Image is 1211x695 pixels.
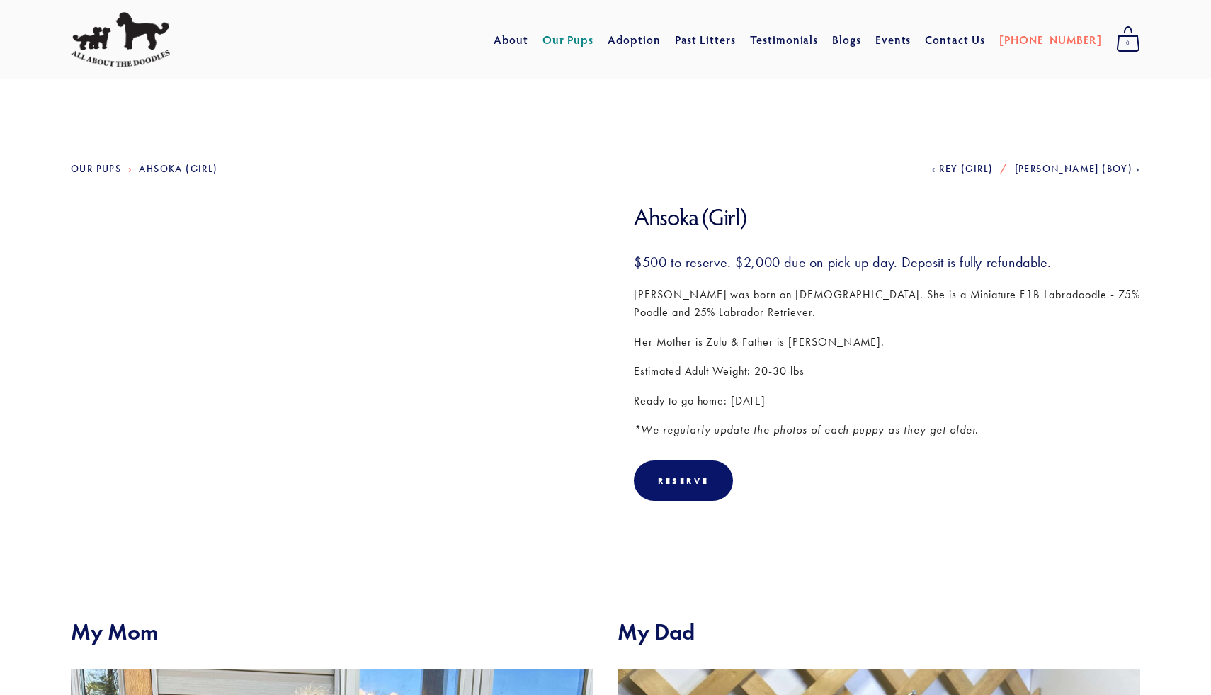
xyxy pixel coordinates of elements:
[71,163,121,175] a: Our Pups
[925,27,985,52] a: Contact Us
[634,392,1140,410] p: Ready to go home: [DATE]
[618,618,1140,645] h2: My Dad
[634,423,979,436] em: *We regularly update the photos of each puppy as they get older.
[1015,163,1140,175] a: [PERSON_NAME] (Boy)
[634,253,1140,271] h3: $500 to reserve. $2,000 due on pick up day. Deposit is fully refundable.
[494,27,528,52] a: About
[71,12,170,67] img: All About The Doodles
[634,333,1140,351] p: Her Mother is Zulu & Father is [PERSON_NAME].
[634,362,1140,380] p: Estimated Adult Weight: 20-30 lbs
[71,618,593,645] h2: My Mom
[1109,22,1147,57] a: 0 items in cart
[675,32,737,47] a: Past Litters
[139,163,217,175] a: Ahsoka (Girl)
[1015,163,1133,175] span: [PERSON_NAME] (Boy)
[634,286,1140,322] p: [PERSON_NAME] was born on [DEMOGRAPHIC_DATA]. She is a Miniature F1B Labradoodle - 75% Poodle and...
[939,163,993,175] span: Rey (Girl)
[750,27,819,52] a: Testimonials
[875,27,911,52] a: Events
[658,475,709,486] div: Reserve
[634,203,1140,232] h1: Ahsoka (Girl)
[634,460,733,501] div: Reserve
[1116,34,1140,52] span: 0
[932,163,994,175] a: Rey (Girl)
[999,27,1102,52] a: [PHONE_NUMBER]
[542,27,594,52] a: Our Pups
[832,27,861,52] a: Blogs
[608,27,661,52] a: Adoption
